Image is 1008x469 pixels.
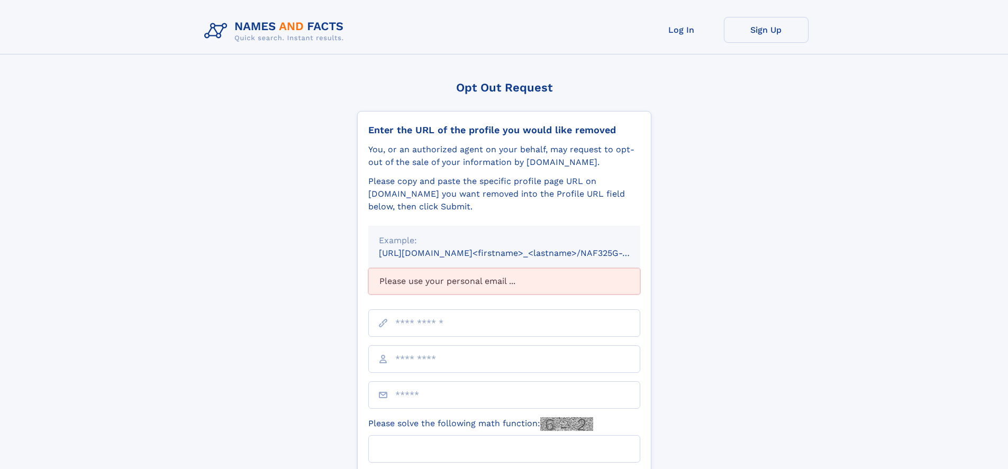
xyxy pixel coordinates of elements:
a: Sign Up [724,17,809,43]
small: [URL][DOMAIN_NAME]<firstname>_<lastname>/NAF325G-xxxxxxxx [379,248,660,258]
div: Please copy and paste the specific profile page URL on [DOMAIN_NAME] you want removed into the Pr... [368,175,640,213]
div: Enter the URL of the profile you would like removed [368,124,640,136]
a: Log In [639,17,724,43]
div: Please use your personal email ... [368,268,640,295]
div: Opt Out Request [357,81,651,94]
img: Logo Names and Facts [200,17,352,45]
label: Please solve the following math function: [368,417,593,431]
div: Example: [379,234,630,247]
div: You, or an authorized agent on your behalf, may request to opt-out of the sale of your informatio... [368,143,640,169]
